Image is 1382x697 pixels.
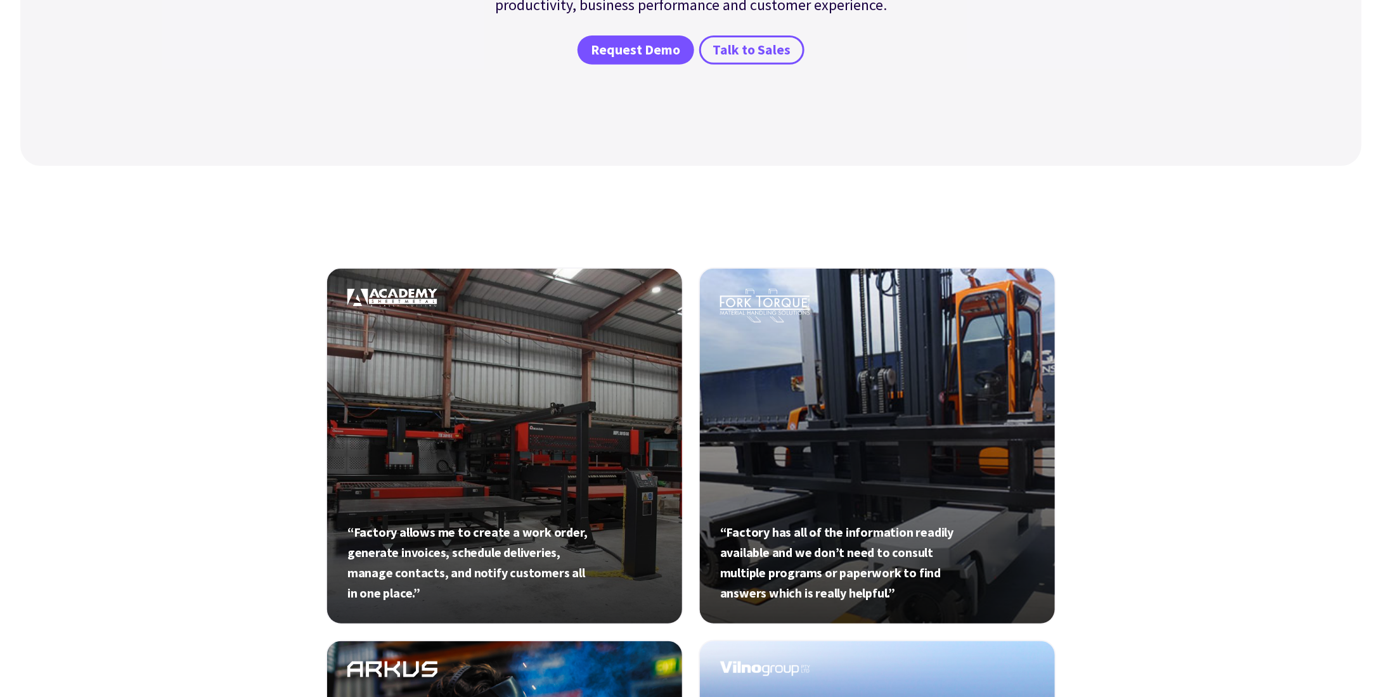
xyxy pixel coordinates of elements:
a: Talk to Sales [699,35,804,65]
span: Request Demo [591,41,680,60]
a: Request Demo [578,35,694,65]
iframe: Chat Widget [1171,560,1382,697]
span: Talk to Sales [713,41,791,60]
